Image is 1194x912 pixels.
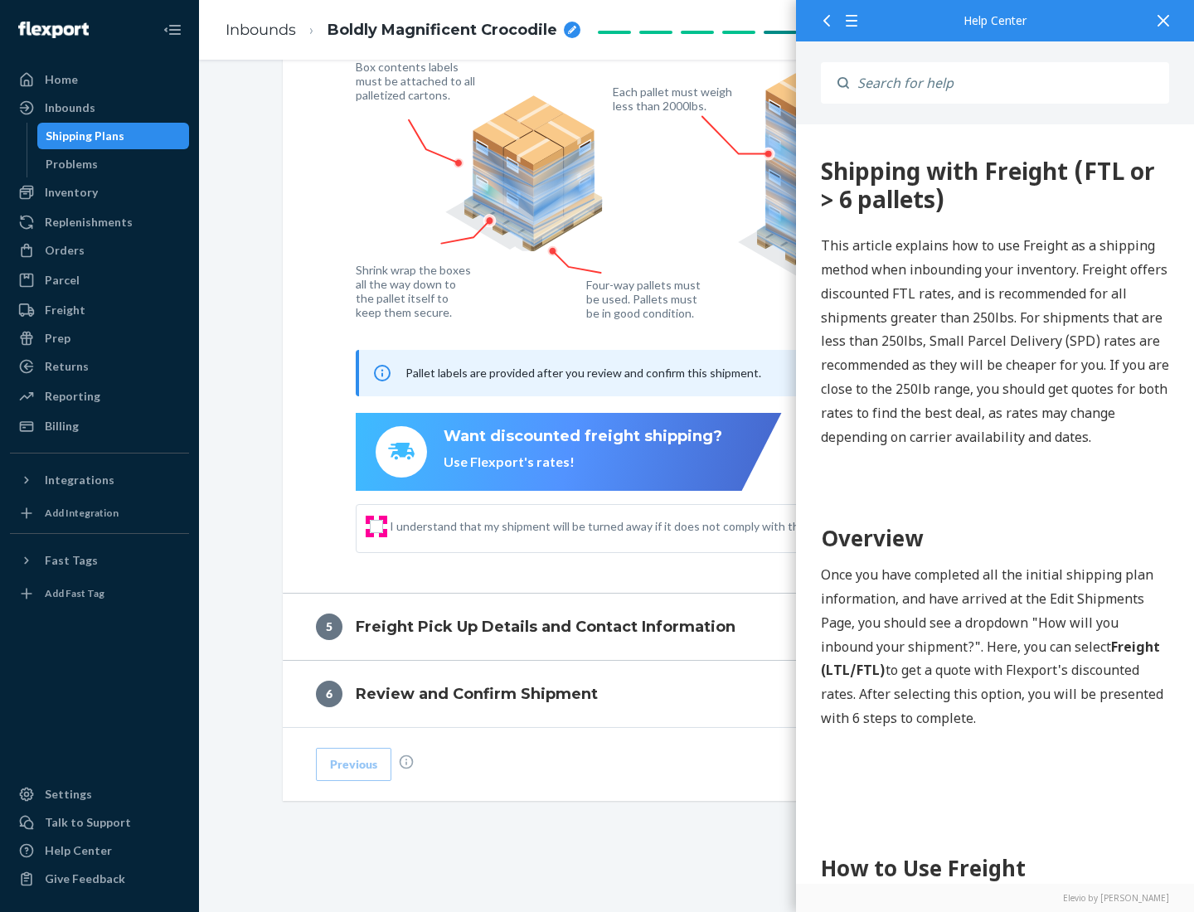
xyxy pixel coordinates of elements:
button: Integrations [10,467,189,493]
figcaption: Box contents labels must be attached to all palletized cartons. [356,60,479,102]
h1: How to Use Freight [25,728,373,760]
div: Parcel [45,272,80,289]
a: Orders [10,237,189,264]
div: Home [45,71,78,88]
a: Inventory [10,179,189,206]
img: Flexport logo [18,22,89,38]
a: Add Fast Tag [10,580,189,607]
div: Add Integration [45,506,119,520]
div: Fast Tags [45,552,98,569]
div: Prep [45,330,70,347]
h4: Freight Pick Up Details and Contact Information [356,616,735,638]
div: Use Flexport's rates! [444,453,722,472]
a: Help Center [10,837,189,864]
h1: Overview [25,398,373,430]
div: 360 Shipping with Freight (FTL or > 6 pallets) [25,33,373,89]
div: Returns [45,358,89,375]
div: Problems [46,156,98,172]
div: Freight [45,302,85,318]
a: Billing [10,413,189,439]
div: Replenishments [45,214,133,230]
span: Pallet labels are provided after you review and confirm this shipment. [405,366,761,380]
figcaption: Four-way pallets must be used. Pallets must be in good condition. [586,278,701,320]
div: Reporting [45,388,100,405]
a: Replenishments [10,209,189,235]
p: This article explains how to use Freight as a shipping method when inbounding your inventory. Fre... [25,109,373,324]
a: Returns [10,353,189,380]
a: Elevio by [PERSON_NAME] [821,892,1169,904]
a: Shipping Plans [37,123,190,149]
div: Help Center [45,842,112,859]
h4: Review and Confirm Shipment [356,683,598,705]
div: Talk to Support [45,814,131,831]
a: Home [10,66,189,93]
span: I understand that my shipment will be turned away if it does not comply with the above guidelines. [390,518,1025,535]
div: 5 [316,614,342,640]
a: Problems [37,151,190,177]
a: Parcel [10,267,189,293]
div: Integrations [45,472,114,488]
button: 6Review and Confirm Shipment [283,661,1112,727]
div: 6 [316,681,342,707]
div: Give Feedback [45,871,125,887]
ol: breadcrumbs [212,6,594,55]
a: Inbounds [226,21,296,39]
h2: Step 1: Boxes and Labels [25,777,373,807]
input: Search [849,62,1169,104]
div: Want discounted freight shipping? [444,426,722,448]
div: Inventory [45,184,98,201]
button: 5Freight Pick Up Details and Contact Information [283,594,1112,660]
div: Add Fast Tag [45,586,104,600]
a: Add Integration [10,500,189,526]
a: Prep [10,325,189,352]
a: Talk to Support [10,809,189,836]
a: Reporting [10,383,189,410]
p: Once you have completed all the initial shipping plan information, and have arrived at the Edit S... [25,439,373,606]
a: Freight [10,297,189,323]
button: Fast Tags [10,547,189,574]
div: Billing [45,418,79,434]
div: Settings [45,786,92,803]
button: Close Navigation [156,13,189,46]
figcaption: Each pallet must weigh less than 2000lbs. [613,85,736,113]
figcaption: Shrink wrap the boxes all the way down to the pallet itself to keep them secure. [356,263,474,319]
button: Give Feedback [10,866,189,892]
div: Help Center [821,15,1169,27]
a: Settings [10,781,189,808]
div: Shipping Plans [46,128,124,144]
span: Boldly Magnificent Crocodile [328,20,557,41]
a: Inbounds [10,95,189,121]
button: Previous [316,748,391,781]
div: Orders [45,242,85,259]
input: I understand that my shipment will be turned away if it does not comply with the above guidelines. [370,520,383,533]
div: Inbounds [45,99,95,116]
